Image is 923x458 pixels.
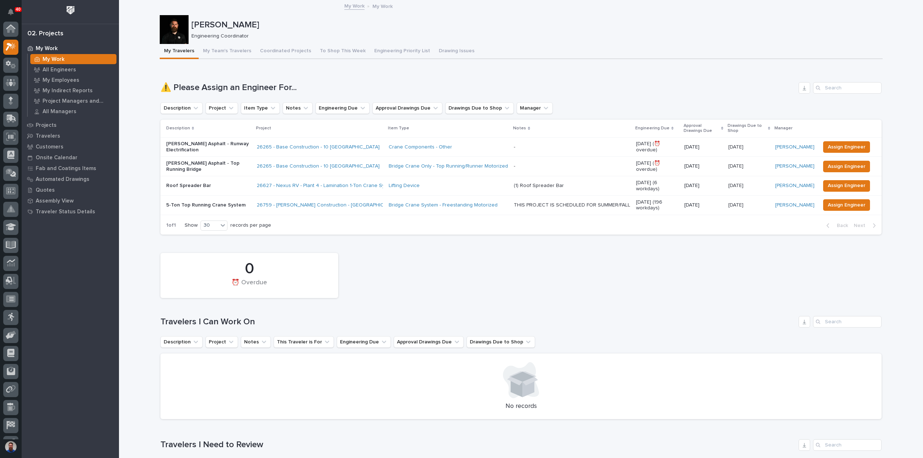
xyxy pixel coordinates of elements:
[22,174,119,184] a: Automated Drawings
[28,85,119,95] a: My Indirect Reports
[514,163,515,169] div: -
[823,161,870,172] button: Assign Engineer
[257,144,380,150] a: 26265 - Base Construction - 10 [GEOGRAPHIC_DATA]
[166,141,251,153] p: [PERSON_NAME] Asphalt - Runway Electrification
[256,44,315,59] button: Coordinated Projects
[206,336,238,348] button: Project
[833,222,848,229] span: Back
[728,201,745,208] p: [DATE]
[201,222,218,229] div: 30
[22,43,119,54] a: My Work
[36,187,55,194] p: Quotes
[257,202,469,208] a: 26759 - [PERSON_NAME] Construction - [GEOGRAPHIC_DATA] Department 5T Bridge Crane
[36,176,89,183] p: Automated Drawings
[185,222,198,228] p: Show
[823,141,870,153] button: Assign Engineer
[445,102,514,114] button: Drawings Due to Shop
[160,317,796,327] h1: Travelers I Can Work On
[22,206,119,217] a: Traveler Status Details
[684,122,719,135] p: Approval Drawings Due
[337,336,391,348] button: Engineering Due
[230,222,271,228] p: records per page
[389,144,452,150] a: Crane Components - Other
[160,44,199,59] button: My Travelers
[256,124,271,132] p: Project
[636,160,679,173] p: [DATE] (⏰ overdue)
[43,67,76,73] p: All Engineers
[728,181,745,189] p: [DATE]
[28,96,119,106] a: Project Managers and Engineers
[166,183,251,189] p: Roof Spreader Bar
[173,279,326,294] div: ⏰ Overdue
[635,124,670,132] p: Engineering Due
[775,202,814,208] a: [PERSON_NAME]
[684,183,723,189] p: [DATE]
[821,222,851,229] button: Back
[28,65,119,75] a: All Engineers
[160,217,182,234] p: 1 of 1
[828,181,865,190] span: Assign Engineer
[372,102,442,114] button: Approval Drawings Due
[191,20,880,30] p: [PERSON_NAME]
[372,2,393,10] p: My Work
[43,56,65,63] p: My Work
[36,209,95,215] p: Traveler Status Details
[728,122,766,135] p: Drawings Due to Shop
[394,336,464,348] button: Approval Drawings Due
[36,144,63,150] p: Customers
[257,163,380,169] a: 26265 - Base Construction - 10 [GEOGRAPHIC_DATA]
[9,9,18,20] div: Notifications40
[514,183,564,189] div: (1) Roof Spreader Bar
[274,336,334,348] button: This Traveler is For
[3,439,18,454] button: users-avatar
[206,102,238,114] button: Project
[36,122,57,129] p: Projects
[389,163,508,169] a: Bridge Crane Only - Top Running/Runner Motorized
[388,124,409,132] p: Item Type
[43,77,79,84] p: My Employees
[813,439,882,451] input: Search
[241,102,280,114] button: Item Type
[389,183,420,189] a: Lifting Device
[36,133,60,139] p: Travelers
[169,403,873,410] p: No records
[160,102,203,114] button: Description
[28,54,119,64] a: My Work
[517,102,553,114] button: Manager
[775,183,814,189] a: [PERSON_NAME]
[22,141,119,152] a: Customers
[160,336,203,348] button: Description
[636,180,679,192] p: [DATE] (6 workdays)
[813,82,882,94] input: Search
[854,222,870,229] span: Next
[775,163,814,169] a: [PERSON_NAME]
[728,143,745,150] p: [DATE]
[828,201,865,209] span: Assign Engineer
[28,75,119,85] a: My Employees
[36,45,58,52] p: My Work
[43,108,76,115] p: All Managers
[160,440,796,450] h1: Travelers I Need to Review
[851,222,882,229] button: Next
[16,7,21,12] p: 40
[173,260,326,278] div: 0
[160,157,882,176] tr: [PERSON_NAME] Asphalt - Top Running Bridge26265 - Base Construction - 10 [GEOGRAPHIC_DATA] Bridge...
[22,195,119,206] a: Assembly View
[513,124,526,132] p: Notes
[636,141,679,153] p: [DATE] (⏰ overdue)
[36,198,74,204] p: Assembly View
[684,144,723,150] p: [DATE]
[27,30,63,38] div: 02. Projects
[370,44,434,59] button: Engineering Priority List
[257,183,396,189] a: 26627 - Nexus RV - Plant 4 - Lamination 1-Ton Crane System
[828,143,865,151] span: Assign Engineer
[467,336,535,348] button: Drawings Due to Shop
[514,202,630,208] div: THIS PROJECT IS SCHEDULED FOR SUMMER/FALL OF 2026
[160,83,796,93] h1: ⚠️ Please Assign an Engineer For...
[43,88,93,94] p: My Indirect Reports
[43,98,114,105] p: Project Managers and Engineers
[315,102,370,114] button: Engineering Due
[166,124,190,132] p: Description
